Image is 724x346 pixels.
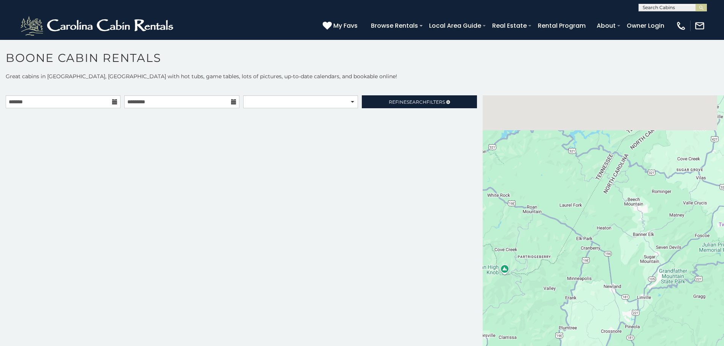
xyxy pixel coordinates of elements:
[367,19,422,32] a: Browse Rentals
[425,19,485,32] a: Local Area Guide
[389,99,445,105] span: Refine Filters
[407,99,426,105] span: Search
[362,95,477,108] a: RefineSearchFilters
[593,19,619,32] a: About
[488,19,531,32] a: Real Estate
[534,19,589,32] a: Rental Program
[676,21,686,31] img: phone-regular-white.png
[19,14,177,37] img: White-1-2.png
[694,21,705,31] img: mail-regular-white.png
[323,21,360,31] a: My Favs
[333,21,358,30] span: My Favs
[623,19,668,32] a: Owner Login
